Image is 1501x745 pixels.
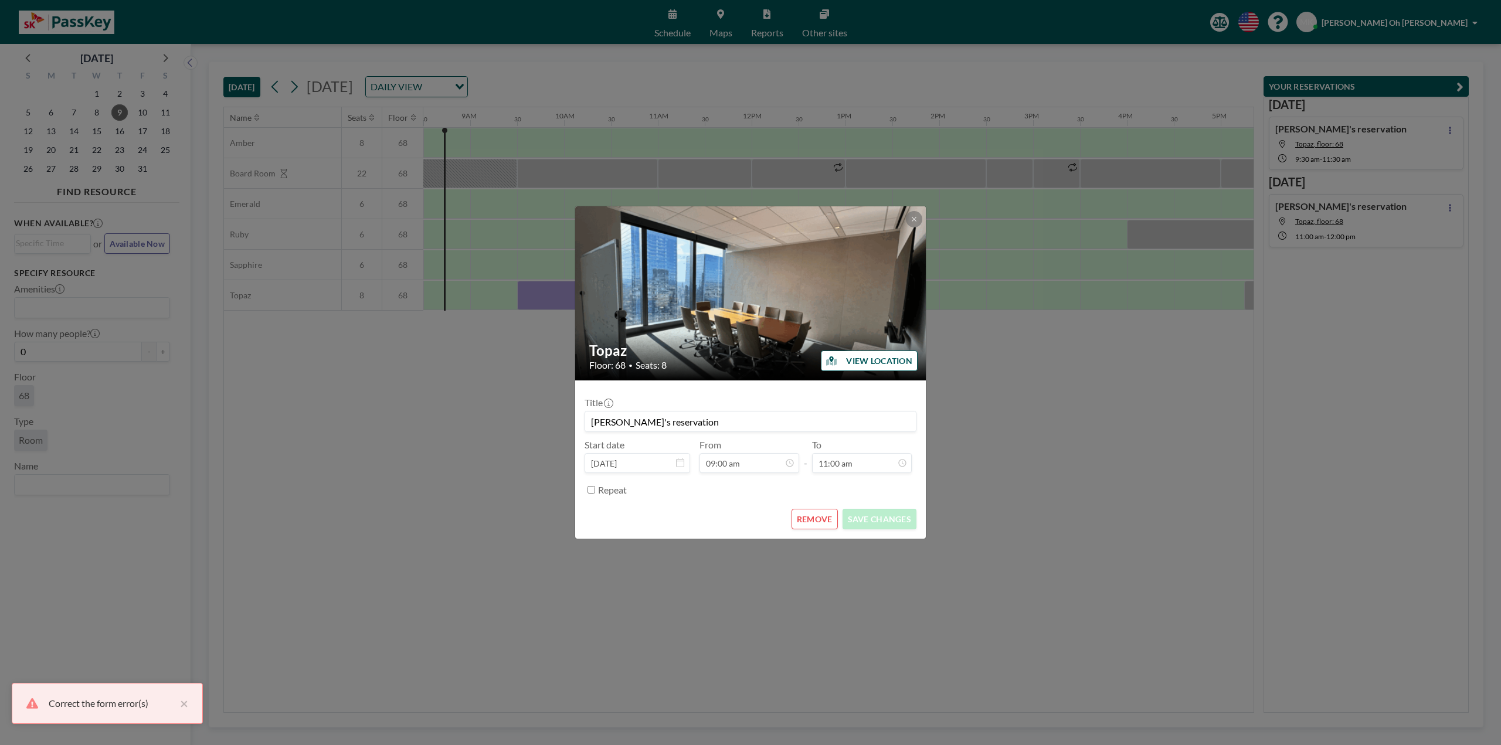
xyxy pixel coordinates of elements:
[575,194,927,393] img: 537.gif
[598,484,627,496] label: Repeat
[585,439,624,451] label: Start date
[699,439,721,451] label: From
[636,359,667,371] span: Seats: 8
[792,509,838,529] button: REMOVE
[585,397,612,409] label: Title
[589,342,913,359] h2: Topaz
[804,443,807,469] span: -
[174,696,188,710] button: close
[589,359,626,371] span: Floor: 68
[629,361,633,370] span: •
[821,351,918,371] button: VIEW LOCATION
[49,696,174,710] div: Correct the form error(s)
[843,509,916,529] button: SAVE CHANGES
[812,439,821,451] label: To
[585,411,916,431] input: (No title)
